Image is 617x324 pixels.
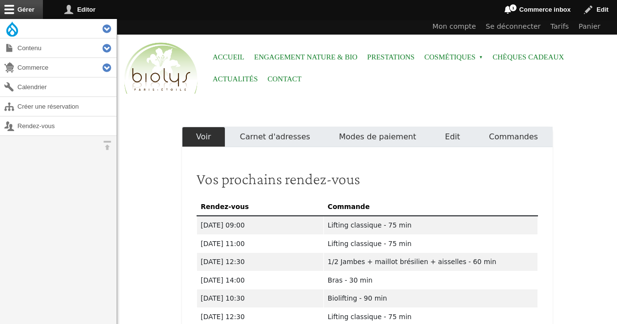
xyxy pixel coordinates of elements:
[201,294,245,302] time: [DATE] 10:30
[268,68,302,90] a: Contact
[475,127,553,147] a: Commandes
[197,170,538,188] h2: Vos prochains rendez-vous
[431,127,475,147] a: Edit
[323,289,537,308] td: Biolifting - 90 min
[546,19,574,35] a: Tarifs
[201,313,245,321] time: [DATE] 12:30
[428,19,481,35] a: Mon compte
[254,46,358,68] a: Engagement Nature & Bio
[509,4,517,12] span: 1
[323,253,537,271] td: 1/2 Jambes + maillot brésilien + aisselles - 60 min
[481,19,546,35] a: Se déconnecter
[367,46,415,68] a: Prestations
[323,271,537,289] td: Bras - 30 min
[201,221,245,229] time: [DATE] 09:00
[493,46,564,68] a: Chèques cadeaux
[213,46,244,68] a: Accueil
[182,127,226,147] a: Voir
[197,197,323,216] th: Rendez-vous
[424,46,483,68] span: Cosmétiques
[182,127,553,147] nav: Onglets
[323,234,537,253] td: Lifting classique - 75 min
[479,56,483,59] span: »
[201,276,245,284] time: [DATE] 14:00
[323,197,537,216] th: Commande
[122,41,200,96] img: Accueil
[201,240,245,248] time: [DATE] 11:00
[98,136,117,155] button: Orientation horizontale
[323,216,537,234] td: Lifting classique - 75 min
[213,68,258,90] a: Actualités
[324,127,430,147] a: Modes de paiement
[201,258,245,266] time: [DATE] 12:30
[225,127,324,147] a: Carnet d'adresses
[574,19,605,35] a: Panier
[117,19,617,102] header: Entête du site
